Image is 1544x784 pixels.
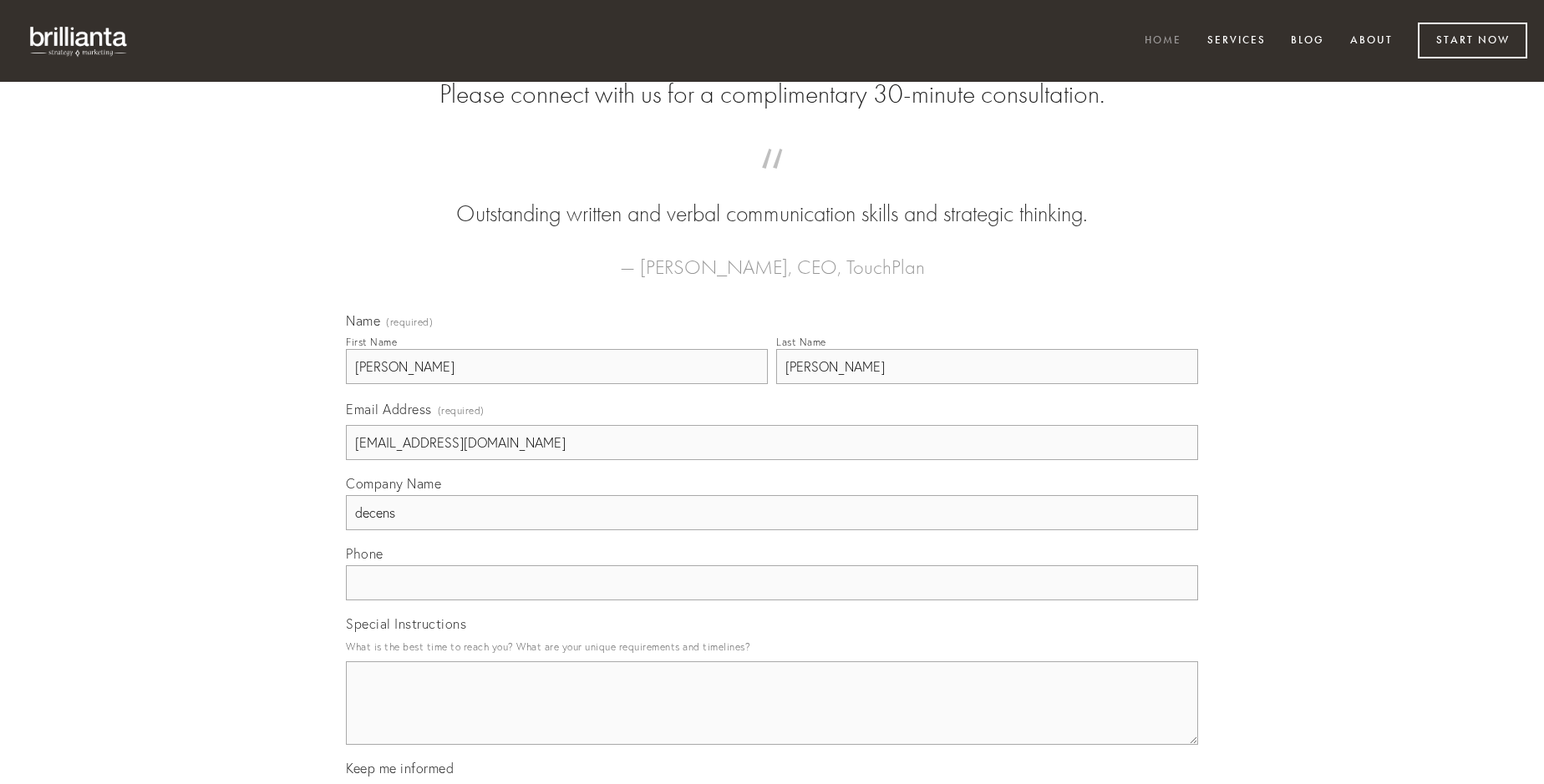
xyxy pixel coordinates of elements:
[1134,28,1192,55] a: Home
[346,78,1198,110] h2: Please connect with us for a complimentary 30-minute consultation.
[346,401,432,417] span: Email Address
[1339,28,1404,55] a: About
[373,165,1171,230] blockquote: Outstanding written and verbal communication skills and strategic thinking.
[373,165,1171,198] span: “
[17,17,142,65] img: brillianta - research, strategy, marketing
[346,635,1198,658] p: What is the best time to reach you? What are your unique requirements and timelines?
[346,475,441,492] span: Company Name
[373,230,1171,284] figcaption: — [PERSON_NAME], CEO, TouchPlan
[386,317,433,327] span: (required)
[1280,28,1335,55] a: Blog
[438,399,485,422] span: (required)
[346,760,454,776] span: Keep me informed
[346,615,466,632] span: Special Instructions
[776,336,826,348] div: Last Name
[346,336,397,348] div: First Name
[346,545,383,562] span: Phone
[346,312,380,329] span: Name
[1196,28,1277,55] a: Services
[1418,23,1527,58] a: Start Now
